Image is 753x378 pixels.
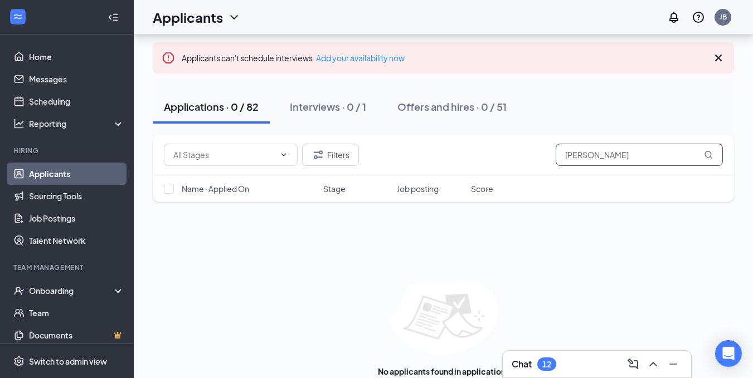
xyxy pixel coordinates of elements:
[647,357,660,371] svg: ChevronUp
[556,144,723,166] input: Search in applications
[13,146,122,155] div: Hiring
[12,11,23,22] svg: WorkstreamLogo
[13,263,122,272] div: Team Management
[704,150,713,159] svg: MagnifyingGlass
[397,183,439,194] span: Job posting
[182,183,249,194] span: Name · Applied On
[664,355,682,373] button: Minimize
[173,149,275,161] input: All Stages
[378,366,509,377] div: No applicants found in applications
[29,118,125,129] div: Reporting
[667,11,681,24] svg: Notifications
[626,357,640,371] svg: ComposeMessage
[389,280,498,355] img: empty-state
[720,12,727,22] div: JB
[323,183,346,194] span: Stage
[644,355,662,373] button: ChevronUp
[715,340,742,367] div: Open Intercom Messenger
[29,163,124,185] a: Applicants
[542,360,551,369] div: 12
[279,150,288,159] svg: ChevronDown
[624,355,642,373] button: ComposeMessage
[692,11,705,24] svg: QuestionInfo
[182,53,405,63] span: Applicants can't schedule interviews.
[316,53,405,63] a: Add your availability now
[29,185,124,207] a: Sourcing Tools
[29,46,124,68] a: Home
[29,324,124,346] a: DocumentsCrown
[29,302,124,324] a: Team
[13,356,25,367] svg: Settings
[153,8,223,27] h1: Applicants
[29,68,124,90] a: Messages
[108,12,119,23] svg: Collapse
[227,11,241,24] svg: ChevronDown
[13,285,25,296] svg: UserCheck
[290,100,366,114] div: Interviews · 0 / 1
[29,229,124,252] a: Talent Network
[162,51,175,65] svg: Error
[312,148,325,161] svg: Filter
[164,100,259,114] div: Applications · 0 / 82
[29,90,124,112] a: Scheduling
[302,144,359,166] button: Filter Filters
[29,356,107,367] div: Switch to admin view
[29,207,124,229] a: Job Postings
[397,100,507,114] div: Offers and hires · 0 / 51
[13,118,25,129] svg: Analysis
[667,357,680,371] svg: Minimize
[512,358,532,370] h3: Chat
[471,183,493,194] span: Score
[712,51,725,65] svg: Cross
[29,285,115,296] div: Onboarding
